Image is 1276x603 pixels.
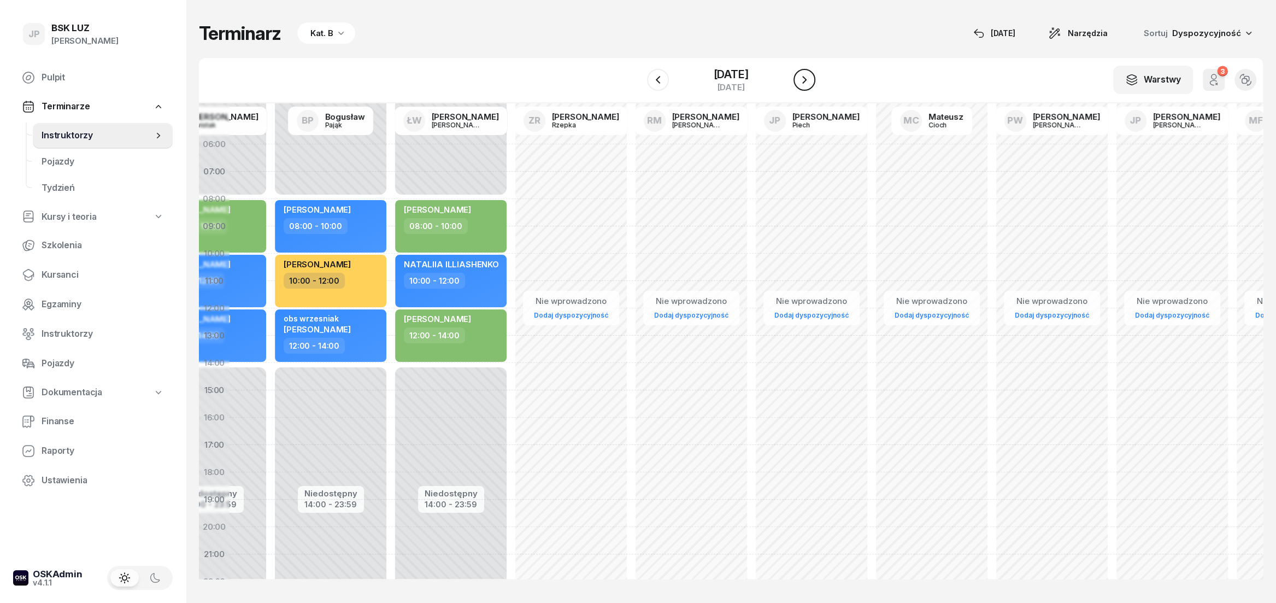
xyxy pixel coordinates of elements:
[530,292,613,324] button: Nie wprowadzonoDodaj dyspozycyjność
[552,113,619,121] div: [PERSON_NAME]
[515,107,628,135] a: ZR[PERSON_NAME]Rzepka
[647,116,662,125] span: RM
[425,489,478,497] div: Niedostępny
[42,99,90,114] span: Terminarze
[199,240,230,267] div: 10:00
[199,349,230,377] div: 14:00
[996,107,1109,135] a: PW[PERSON_NAME][PERSON_NAME]
[1144,26,1170,40] span: Sortuj
[199,322,230,349] div: 13:00
[13,65,173,91] a: Pulpit
[325,121,365,128] div: Pająk
[13,94,173,119] a: Terminarze
[713,69,748,80] div: [DATE]
[288,107,374,135] a: BPBogusławPająk
[530,294,613,308] div: Nie wprowadzono
[890,292,973,324] button: Nie wprowadzonoDodaj dyspozycyjność
[13,321,173,347] a: Instruktorzy
[284,273,345,289] div: 10:00 - 12:00
[1010,309,1093,321] a: Dodaj dyspozycyjność
[42,181,164,195] span: Tydzień
[635,107,748,135] a: RM[PERSON_NAME][PERSON_NAME]
[891,107,972,135] a: MCMateuszCioch
[1033,121,1085,128] div: [PERSON_NAME]
[13,570,28,586] img: logo-xs-dark@2x.png
[672,113,739,121] div: [PERSON_NAME]
[395,107,508,135] a: ŁW[PERSON_NAME][PERSON_NAME]
[199,377,230,404] div: 15:00
[42,356,164,371] span: Pojazdy
[199,513,230,541] div: 20:00
[890,294,973,308] div: Nie wprowadzono
[302,116,314,125] span: BP
[1203,69,1225,91] button: 3
[1131,292,1214,324] button: Nie wprowadzonoDodaj dyspozycyjność
[404,259,499,270] span: NATALIIA ILLIASHENKO
[199,185,230,213] div: 08:00
[33,579,83,587] div: v4.1.1
[425,497,478,509] div: 14:00 - 23:59
[1131,309,1214,321] a: Dodaj dyspozycyjność
[1249,116,1263,125] span: MF
[13,232,173,259] a: Szkolenia
[1131,294,1214,308] div: Nie wprowadzono
[425,487,478,511] button: Niedostępny14:00 - 23:59
[973,27,1015,40] div: [DATE]
[650,292,733,324] button: Nie wprowadzonoDodaj dyspozycyjność
[304,497,357,509] div: 14:00 - 23:59
[404,314,471,324] span: [PERSON_NAME]
[284,324,351,335] span: [PERSON_NAME]
[51,24,119,33] div: BSK LUZ
[42,71,164,85] span: Pulpit
[199,486,230,513] div: 19:00
[769,116,780,125] span: JP
[552,121,604,128] div: Rzepka
[42,385,102,400] span: Dokumentacja
[42,128,153,143] span: Instruktorzy
[199,431,230,459] div: 17:00
[650,294,733,308] div: Nie wprowadzono
[325,113,365,121] div: Bogusław
[407,116,422,125] span: ŁW
[404,204,471,215] span: [PERSON_NAME]
[792,121,845,128] div: Piech
[199,131,230,158] div: 06:00
[1010,292,1093,324] button: Nie wprowadzonoDodaj dyspozycyjność
[1007,116,1023,125] span: PW
[199,295,230,322] div: 12:00
[404,327,465,343] div: 12:00 - 14:00
[199,459,230,486] div: 18:00
[199,404,230,431] div: 16:00
[1125,73,1181,87] div: Warstwy
[28,30,40,39] span: JP
[432,113,499,121] div: [PERSON_NAME]
[199,213,230,240] div: 09:00
[310,27,333,40] div: Kat. B
[1172,28,1241,38] span: Dyspozycyjność
[33,570,83,579] div: OSKAdmin
[51,34,119,48] div: [PERSON_NAME]
[199,24,281,43] h1: Terminarz
[13,467,173,494] a: Ustawienia
[284,259,351,270] span: [PERSON_NAME]
[13,350,173,377] a: Pojazdy
[1038,22,1118,44] button: Narzędzia
[928,121,963,128] div: Cioch
[42,155,164,169] span: Pojazdy
[304,487,357,511] button: Niedostępny14:00 - 23:59
[1130,116,1141,125] span: JP
[963,22,1025,44] button: [DATE]
[650,309,733,321] a: Dodaj dyspozycyjność
[404,273,465,289] div: 10:00 - 12:00
[928,113,963,121] div: Mateusz
[42,444,164,458] span: Raporty
[42,414,164,429] span: Finanse
[1153,121,1206,128] div: [PERSON_NAME]
[1116,107,1229,135] a: JP[PERSON_NAME][PERSON_NAME]
[672,121,725,128] div: [PERSON_NAME]
[13,438,173,464] a: Raporty
[13,380,173,405] a: Dokumentacja
[903,116,919,125] span: MC
[42,210,97,224] span: Kursy i teoria
[530,309,613,321] a: Dodaj dyspozycyjność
